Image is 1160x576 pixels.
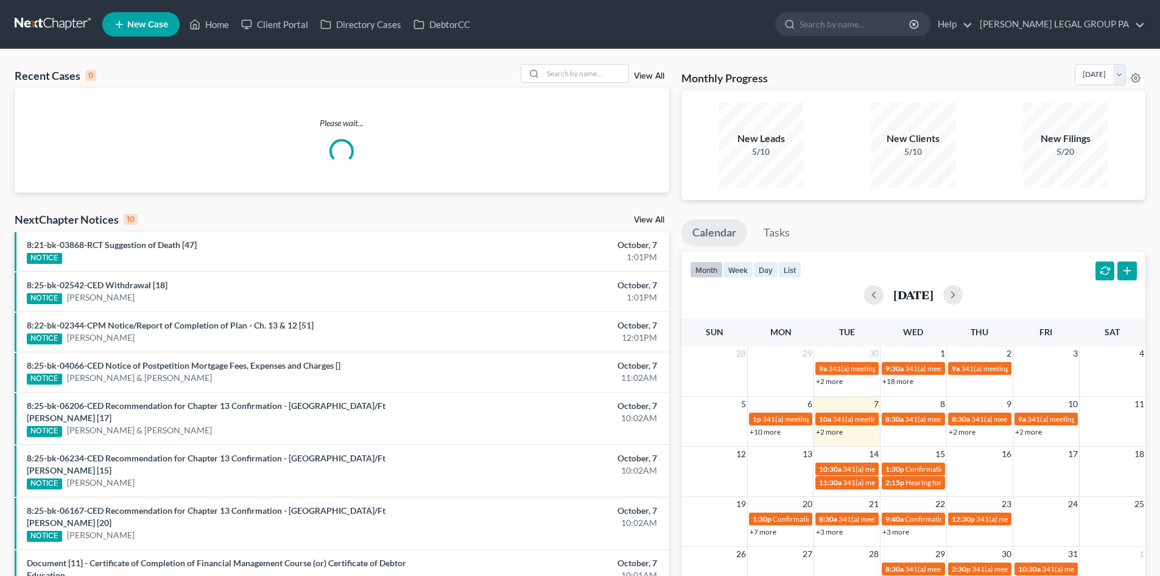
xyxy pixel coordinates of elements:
span: 22 [934,497,946,511]
span: 13 [801,447,814,461]
span: 341(a) meeting for [PERSON_NAME] [1027,414,1145,424]
span: 26 [735,547,747,561]
div: 0 [85,70,96,81]
span: 28 [735,346,747,361]
span: 341(a) meeting for [PERSON_NAME] & [PERSON_NAME] [843,478,1025,487]
span: 9:40a [885,514,904,524]
span: 341(a) meeting for [PERSON_NAME] & [PERSON_NAME] [972,564,1154,574]
p: Please wait... [15,117,669,129]
span: 341(a) meeting for [PERSON_NAME] [905,364,1022,373]
div: NOTICE [27,531,62,542]
button: day [753,261,778,278]
a: [PERSON_NAME] LEGAL GROUP PA [974,13,1145,35]
span: Confirmation Hearing for [PERSON_NAME] & [PERSON_NAME] [905,514,1109,524]
span: 27 [801,547,814,561]
a: View All [634,216,664,224]
span: 5 [740,397,747,411]
a: 8:25-bk-06206-CED Recommendation for Chapter 13 Confirmation - [GEOGRAPHIC_DATA]/Ft [PERSON_NAME]... [27,400,385,423]
div: October, 7 [455,452,657,464]
span: Thu [971,327,988,337]
div: 5/10 [719,146,804,158]
div: 5/20 [1023,146,1108,158]
span: 8:30a [819,514,837,524]
div: October, 7 [455,505,657,517]
span: Tue [839,327,855,337]
span: Fri [1039,327,1052,337]
span: 11 [1133,397,1145,411]
div: NOTICE [27,333,62,344]
span: 1:30p [885,464,904,474]
span: 8:30a [952,414,970,424]
a: Home [183,13,235,35]
span: 341(a) meeting for [PERSON_NAME] & [PERSON_NAME] [905,564,1087,574]
div: 5/10 [871,146,956,158]
div: October, 7 [455,400,657,412]
span: 341(a) meeting for [PERSON_NAME] [976,514,1094,524]
a: +2 more [949,427,975,436]
span: 341(a) meeting for [PERSON_NAME] [1042,564,1159,574]
span: 341(a) meeting for [PERSON_NAME] [905,414,1022,424]
a: +3 more [816,527,843,536]
span: 9a [819,364,827,373]
a: [PERSON_NAME] [67,477,135,489]
span: 1 [1138,547,1145,561]
span: 11:30a [819,478,842,487]
span: 20 [801,497,814,511]
input: Search by name... [800,13,911,35]
span: 31 [1067,547,1079,561]
div: 1:01PM [455,251,657,263]
div: 10:02AM [455,464,657,477]
span: 21 [868,497,880,511]
div: New Clients [871,132,956,146]
button: list [778,261,801,278]
span: 23 [1000,497,1013,511]
a: [PERSON_NAME] [67,291,135,304]
span: 2:30p [952,564,971,574]
span: 4 [1138,346,1145,361]
span: 16 [1000,447,1013,461]
span: 29 [801,346,814,361]
a: +3 more [882,527,909,536]
span: 3 [1072,346,1079,361]
a: +2 more [816,377,843,386]
div: NOTICE [27,478,62,489]
a: [PERSON_NAME] & [PERSON_NAME] [67,372,212,384]
a: +2 more [1015,427,1042,436]
a: 8:25-bk-04066-CED Notice of Postpetition Mortgage Fees, Expenses and Charges [] [27,360,340,371]
a: 8:21-bk-03868-RCT Suggestion of Death [47] [27,240,197,250]
div: New Filings [1023,132,1108,146]
span: Sun [706,327,723,337]
span: 1:30p [753,514,772,524]
div: NOTICE [27,426,62,437]
a: Calendar [681,219,747,246]
span: 2:15p [885,478,904,487]
span: Mon [770,327,792,337]
span: 12 [735,447,747,461]
span: 14 [868,447,880,461]
a: [PERSON_NAME] [67,332,135,344]
div: NextChapter Notices [15,212,138,227]
span: 9a [952,364,960,373]
div: October, 7 [455,319,657,332]
span: 7 [873,397,880,411]
span: 341(a) meeting for [PERSON_NAME] & [PERSON_NAME] [971,414,1153,424]
a: Client Portal [235,13,314,35]
a: Tasks [753,219,801,246]
div: 11:02AM [455,372,657,384]
span: 30 [868,346,880,361]
span: 29 [934,547,946,561]
span: New Case [127,20,168,29]
span: Hearing for [PERSON_NAME] [905,478,1000,487]
button: week [723,261,753,278]
div: Recent Cases [15,68,96,83]
a: 8:25-bk-02542-CED Withdrawal [18] [27,280,167,290]
span: 30 [1000,547,1013,561]
a: +7 more [750,527,776,536]
a: 8:22-bk-02344-CPM Notice/Report of Completion of Plan - Ch. 13 & 12 [51] [27,320,314,330]
span: 341(a) meeting for [PERSON_NAME] [762,414,880,424]
span: 6 [806,397,814,411]
a: View All [634,72,664,80]
h2: [DATE] [893,288,933,301]
span: 341(a) meeting for [PERSON_NAME] [961,364,1078,373]
span: 341(a) meeting for [PERSON_NAME] [832,414,950,424]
